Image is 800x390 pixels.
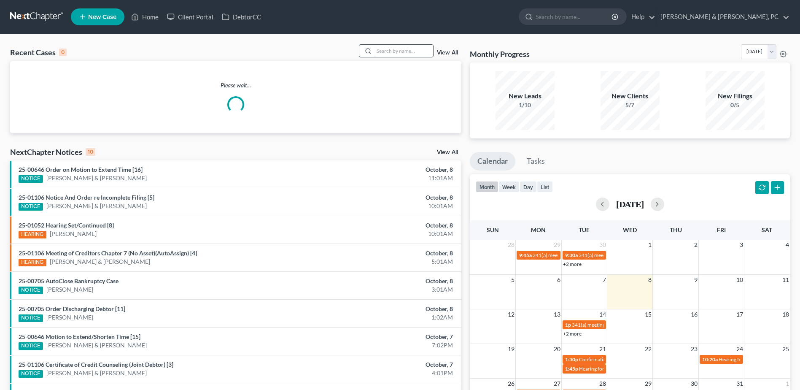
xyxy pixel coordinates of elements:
div: NOTICE [19,370,43,378]
span: 7 [602,275,607,285]
span: 30 [598,240,607,250]
span: 31 [735,379,744,389]
span: 10 [735,275,744,285]
div: October, 7 [314,360,453,369]
span: 23 [690,344,698,354]
h3: Monthly Progress [470,49,530,59]
a: Tasks [519,152,552,171]
span: 341(a) meeting for [PERSON_NAME] [533,252,614,258]
span: 28 [507,240,515,250]
span: 18 [781,309,790,320]
a: [PERSON_NAME] & [PERSON_NAME], PC [656,9,789,24]
span: 19 [507,344,515,354]
div: October, 8 [314,221,453,230]
div: Recent Cases [10,47,67,57]
span: 29 [644,379,652,389]
div: 10 [86,148,95,156]
a: +2 more [563,261,582,267]
div: NOTICE [19,287,43,294]
button: list [537,181,553,192]
span: Hearing for [PERSON_NAME] [719,356,784,363]
span: Mon [531,226,546,233]
span: 10:20a [702,356,718,363]
button: day [520,181,537,192]
a: 25-01052 Hearing Set/Continued [8] [19,222,114,229]
span: 24 [735,344,744,354]
span: Confirmation hearing for [PERSON_NAME] [579,356,675,363]
span: 30 [690,379,698,389]
span: 1:45p [565,366,578,372]
span: 16 [690,309,698,320]
a: 25-00705 Order Discharging Debtor [11] [19,305,125,312]
div: HEARING [19,231,46,238]
a: 25-00705 AutoClose Bankruptcy Case [19,277,119,284]
div: 10:01AM [314,230,453,238]
div: NOTICE [19,342,43,350]
a: Help [627,9,655,24]
span: Sat [762,226,772,233]
a: Home [127,9,163,24]
div: October, 8 [314,305,453,313]
div: NOTICE [19,175,43,183]
span: Thu [670,226,682,233]
a: +2 more [563,330,582,337]
span: 20 [553,344,561,354]
span: 17 [735,309,744,320]
span: Hearing for [PERSON_NAME] [579,366,645,372]
span: 22 [644,344,652,354]
div: 1/10 [496,101,555,109]
span: 15 [644,309,652,320]
span: 9 [693,275,698,285]
h2: [DATE] [616,200,644,209]
a: 25-00646 Motion to Extend/Shorten Time [15] [19,333,140,340]
span: 28 [598,379,607,389]
a: View All [437,50,458,56]
div: 7:02PM [314,341,453,349]
button: week [498,181,520,192]
span: New Case [88,14,116,20]
span: 341(a) meeting for [PERSON_NAME] & [PERSON_NAME] [579,252,705,258]
span: 2 [693,240,698,250]
div: 4:01PM [314,369,453,377]
div: NOTICE [19,203,43,211]
span: Tue [579,226,590,233]
span: Fri [717,226,726,233]
span: 4 [785,240,790,250]
a: [PERSON_NAME] & [PERSON_NAME] [46,202,147,210]
a: [PERSON_NAME] [46,285,93,294]
a: 25-00646 Order on Motion to Extend Time [16] [19,166,143,173]
div: 11:01AM [314,174,453,182]
span: Sun [487,226,499,233]
a: [PERSON_NAME] [50,230,97,238]
span: 14 [598,309,607,320]
div: October, 8 [314,193,453,202]
a: [PERSON_NAME] & [PERSON_NAME] [46,369,147,377]
span: 11 [781,275,790,285]
span: 9:30a [565,252,578,258]
div: 0/5 [706,101,765,109]
div: October, 8 [314,277,453,285]
span: 8 [647,275,652,285]
span: 1p [565,322,571,328]
div: New Clients [601,91,660,101]
div: 0 [59,49,67,56]
div: HEARING [19,259,46,266]
div: New Leads [496,91,555,101]
span: 21 [598,344,607,354]
span: 1:30p [565,356,578,363]
span: 9:45a [519,252,532,258]
a: [PERSON_NAME] & [PERSON_NAME] [46,174,147,182]
input: Search by name... [374,45,433,57]
p: Please wait... [10,81,461,89]
div: 10:01AM [314,202,453,210]
a: 25-01106 Notice And Order re Incomplete Filing [5] [19,194,154,201]
a: 25-01106 Meeting of Creditors Chapter 7 (No Asset)(AutoAssign) [4] [19,249,197,257]
a: Calendar [470,152,515,171]
a: [PERSON_NAME] [46,313,93,322]
span: 1 [647,240,652,250]
div: October, 8 [314,165,453,174]
span: 5 [510,275,515,285]
div: October, 8 [314,249,453,257]
a: [PERSON_NAME] & [PERSON_NAME] [50,257,150,266]
span: 29 [553,240,561,250]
